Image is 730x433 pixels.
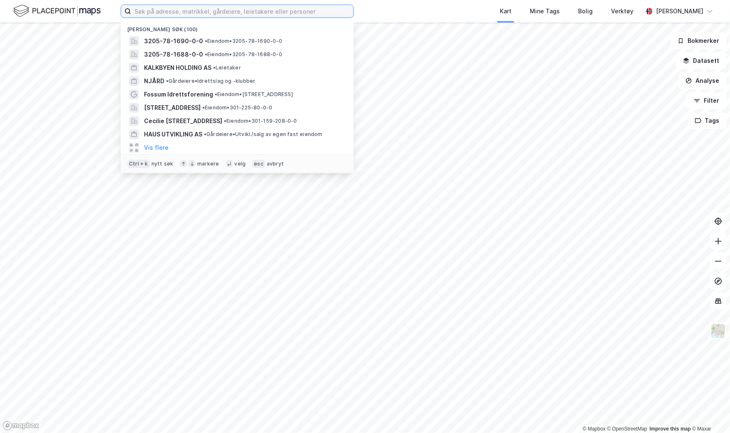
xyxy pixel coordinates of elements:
[215,91,293,98] span: Eiendom • [STREET_ADDRESS]
[678,72,727,89] button: Analyse
[197,161,219,167] div: markere
[688,393,730,433] iframe: Chat Widget
[205,38,282,45] span: Eiendom • 3205-78-1690-0-0
[121,20,354,35] div: [PERSON_NAME] søk (100)
[676,52,727,69] button: Datasett
[204,131,206,137] span: •
[710,323,726,339] img: Z
[252,160,265,168] div: esc
[166,78,169,84] span: •
[213,64,216,71] span: •
[235,161,246,167] div: velg
[144,116,222,126] span: Cecilie [STREET_ADDRESS]
[530,6,560,16] div: Mine Tags
[578,6,593,16] div: Bolig
[2,421,39,431] a: Mapbox homepage
[166,78,256,84] span: Gårdeiere • Idrettslag og -klubber
[687,92,727,109] button: Filter
[144,129,202,139] span: HAUS UTVIKLING AS
[205,51,207,57] span: •
[127,160,150,168] div: Ctrl + k
[607,426,648,432] a: OpenStreetMap
[670,32,727,49] button: Bokmerker
[583,426,606,432] a: Mapbox
[202,104,205,111] span: •
[213,64,241,71] span: Leietaker
[267,161,284,167] div: avbryt
[144,49,203,59] span: 3205-78-1688-0-0
[656,6,703,16] div: [PERSON_NAME]
[224,118,297,124] span: Eiendom • 301-159-208-0-0
[205,38,207,44] span: •
[202,104,273,111] span: Eiendom • 301-225-80-0-0
[688,112,727,129] button: Tags
[205,51,282,58] span: Eiendom • 3205-78-1688-0-0
[13,4,101,18] img: logo.f888ab2527a4732fd821a326f86c7f29.svg
[611,6,633,16] div: Verktøy
[144,63,211,73] span: KALKBYEN HOLDING AS
[144,103,201,113] span: [STREET_ADDRESS]
[144,76,164,86] span: NJÅRD
[144,89,213,99] span: Fossum Idrettsforening
[215,91,217,97] span: •
[650,426,691,432] a: Improve this map
[500,6,511,16] div: Kart
[151,161,174,167] div: nytt søk
[224,118,226,124] span: •
[204,131,323,138] span: Gårdeiere • Utvikl./salg av egen fast eiendom
[131,5,353,17] input: Søk på adresse, matrikkel, gårdeiere, leietakere eller personer
[144,143,169,153] button: Vis flere
[144,36,203,46] span: 3205-78-1690-0-0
